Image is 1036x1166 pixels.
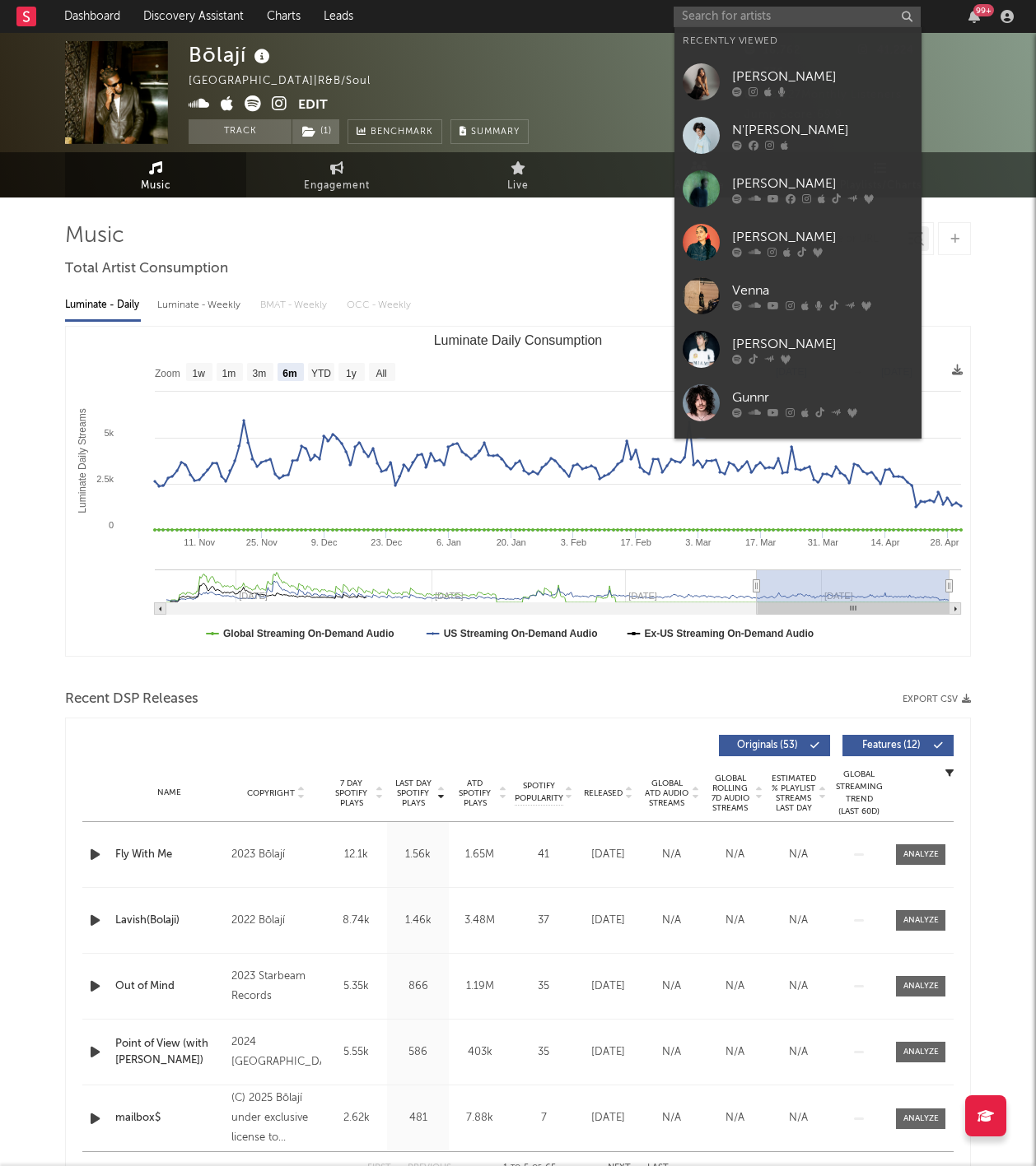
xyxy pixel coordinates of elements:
div: N/A [707,978,763,995]
div: [GEOGRAPHIC_DATA] | R&B/Soul [189,72,390,91]
span: Engagement [304,176,370,196]
div: N/A [771,1110,826,1127]
text: 3. Feb [561,537,586,547]
div: N/A [771,847,826,863]
a: N'[PERSON_NAME] [674,109,922,162]
span: Music [141,176,171,196]
text: 5k [104,428,114,438]
text: Ex-US Streaming On-Demand Audio [645,628,814,639]
div: 37 [515,913,572,929]
button: Edit [298,95,328,116]
div: Bōlají [189,41,274,68]
div: 7.88k [453,1110,506,1127]
span: ( 1 ) [292,119,340,144]
div: 1.56k [391,847,445,863]
div: N'[PERSON_NAME] [732,121,913,141]
text: 6m [282,368,296,379]
div: 35 [515,978,572,995]
div: Venna [732,281,913,301]
div: 1.46k [391,913,445,929]
text: 31. Mar [808,537,839,547]
div: [PERSON_NAME] [732,67,913,87]
a: [PERSON_NAME] [674,162,922,216]
a: Gunnr [674,376,922,430]
div: 1.65M [453,847,506,863]
button: Track [189,119,292,144]
text: US Streaming On-Demand Audio [444,628,598,639]
a: Venna [674,269,922,323]
div: N/A [644,913,699,929]
div: Gunnr [732,388,913,408]
div: N/A [644,1110,699,1127]
text: 14. Apr [871,537,900,547]
text: 6. Jan [436,537,461,547]
text: 23. Dec [371,537,402,547]
text: 3m [253,368,267,379]
div: N/A [707,1110,763,1127]
div: N/A [707,847,763,863]
span: Originals ( 53 ) [730,741,805,750]
text: YTD [311,368,331,379]
div: [PERSON_NAME] [732,228,913,248]
text: 17. Mar [745,537,777,547]
a: Audience [609,152,790,197]
div: 41 [515,847,572,863]
div: 2.62k [329,1110,383,1127]
button: Export CSV [903,694,971,704]
span: Global Rolling 7D Audio Streams [707,773,753,813]
a: Live [427,152,609,197]
text: All [376,368,386,379]
button: Features(12) [842,735,954,756]
div: 866 [391,978,445,995]
div: 12.1k [329,847,383,863]
a: After [674,430,922,483]
button: Originals(53) [719,735,830,756]
text: 9. Dec [311,537,338,547]
span: Features ( 12 ) [853,741,929,750]
div: [PERSON_NAME] [732,174,913,194]
div: 3.48M [453,913,506,929]
div: [DATE] [581,847,636,863]
text: 2.5k [96,474,114,484]
span: 7 Day Spotify Plays [329,778,373,808]
text: 1y [346,368,357,379]
button: (1) [292,119,339,144]
div: [PERSON_NAME] [732,335,913,355]
div: N/A [644,978,699,995]
div: 5.55k [329,1044,383,1061]
div: N/A [771,913,826,929]
div: [DATE] [581,1044,636,1061]
button: 99+ [968,10,980,23]
text: 17. Feb [620,537,651,547]
div: Luminate - Weekly [157,291,244,319]
div: 8.74k [329,913,383,929]
text: 1m [222,368,236,379]
div: [DATE] [581,978,636,995]
text: Zoom [155,368,180,379]
div: Luminate - Daily [65,291,141,319]
div: 7 [515,1110,572,1127]
div: [DATE] [581,913,636,929]
div: 5.35k [329,978,383,995]
span: Total Artist Consumption [65,259,228,279]
span: Last Day Spotify Plays [391,778,435,808]
span: ATD Spotify Plays [453,778,497,808]
div: N/A [771,978,826,995]
div: 481 [391,1110,445,1127]
div: N/A [644,1044,699,1061]
div: N/A [707,1044,763,1061]
div: Global Streaming Trend (Last 60D) [834,769,884,818]
div: 586 [391,1044,445,1061]
div: 1.19M [453,978,506,995]
span: Global ATD Audio Streams [644,778,689,808]
text: 28. Apr [931,537,959,547]
input: Search for artists [674,7,921,27]
div: 35 [515,1044,572,1061]
text: 3. Mar [685,537,712,547]
a: [PERSON_NAME] [674,323,922,376]
a: [PERSON_NAME] [674,55,922,109]
div: N/A [707,913,763,929]
span: Live [507,176,529,196]
div: 99 + [973,4,994,16]
text: 1w [193,368,206,379]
